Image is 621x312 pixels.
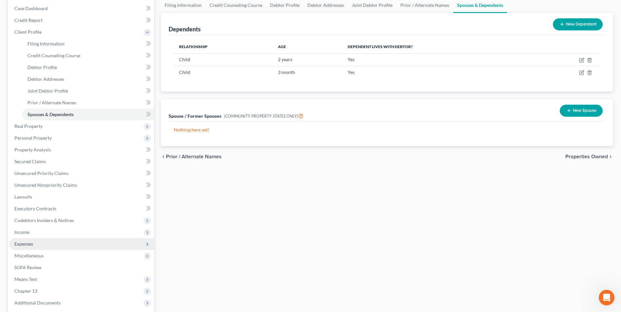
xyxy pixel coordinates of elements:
span: Debtor Profile [27,64,57,70]
td: Yes [342,66,534,78]
span: Personal Property [14,135,52,141]
span: Filing Information [27,41,64,46]
th: Dependent lives with debtor? [342,40,534,53]
button: chevron_left Prior / Alternate Names [161,154,222,159]
td: 3 month [273,66,342,78]
th: Age [273,40,342,53]
span: SOFA Review [14,265,42,270]
a: Debtor Addresses [22,73,154,85]
p: Nothing here yet! [174,127,600,133]
a: Executory Contracts [9,203,154,215]
a: Spouses & Dependents [22,109,154,120]
span: Unsecured Nonpriority Claims [14,182,77,188]
span: Credit Counseling Course [27,53,80,58]
span: Executory Contracts [14,206,56,211]
td: 2 years [273,53,342,66]
a: Prior / Alternate Names [22,97,154,109]
span: Miscellaneous [14,253,44,258]
a: Debtor Profile [22,61,154,73]
span: Additional Documents [14,300,61,305]
i: chevron_left [161,154,166,159]
span: Prior / Alternate Names [166,154,222,159]
span: Lawsuits [14,194,32,199]
span: Real Property [14,123,43,129]
span: Secured Claims [14,159,46,164]
span: Spouse / Former Spouses [169,113,221,119]
a: Lawsuits [9,191,154,203]
a: Filing Information [22,38,154,50]
a: SOFA Review [9,262,154,273]
span: Debtor Addresses [27,76,64,82]
span: (COMMUNITY PROPERTY STATES ONLY) [224,113,303,119]
iframe: Intercom live chat [599,290,614,305]
span: Income [14,229,29,235]
a: Property Analysis [9,144,154,156]
div: Dependents [169,25,201,33]
span: Prior / Alternate Names [27,100,76,105]
span: Joint Debtor Profile [27,88,68,94]
i: chevron_right [608,154,613,159]
a: Credit Report [9,14,154,26]
a: Joint Debtor Profile [22,85,154,97]
span: Chapter 13 [14,288,37,294]
a: Credit Counseling Course [22,50,154,61]
span: Codebtors Insiders & Notices [14,217,74,223]
a: Unsecured Nonpriority Claims [9,179,154,191]
span: Case Dashboard [14,6,48,11]
span: Expenses [14,241,33,247]
span: Spouses & Dependents [27,112,74,117]
td: Yes [342,53,534,66]
td: Child [174,53,273,66]
span: Credit Report [14,17,43,23]
button: New Spouse [560,105,603,117]
button: New Dependent [553,18,603,30]
td: Child [174,66,273,78]
a: Secured Claims [9,156,154,167]
span: Properties Owned [565,154,608,159]
span: Means Test [14,276,37,282]
th: Relationship [174,40,273,53]
button: Properties Owned chevron_right [565,154,613,159]
span: Property Analysis [14,147,51,152]
a: Unsecured Priority Claims [9,167,154,179]
a: Case Dashboard [9,3,154,14]
span: Unsecured Priority Claims [14,170,68,176]
span: Client Profile [14,29,42,35]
